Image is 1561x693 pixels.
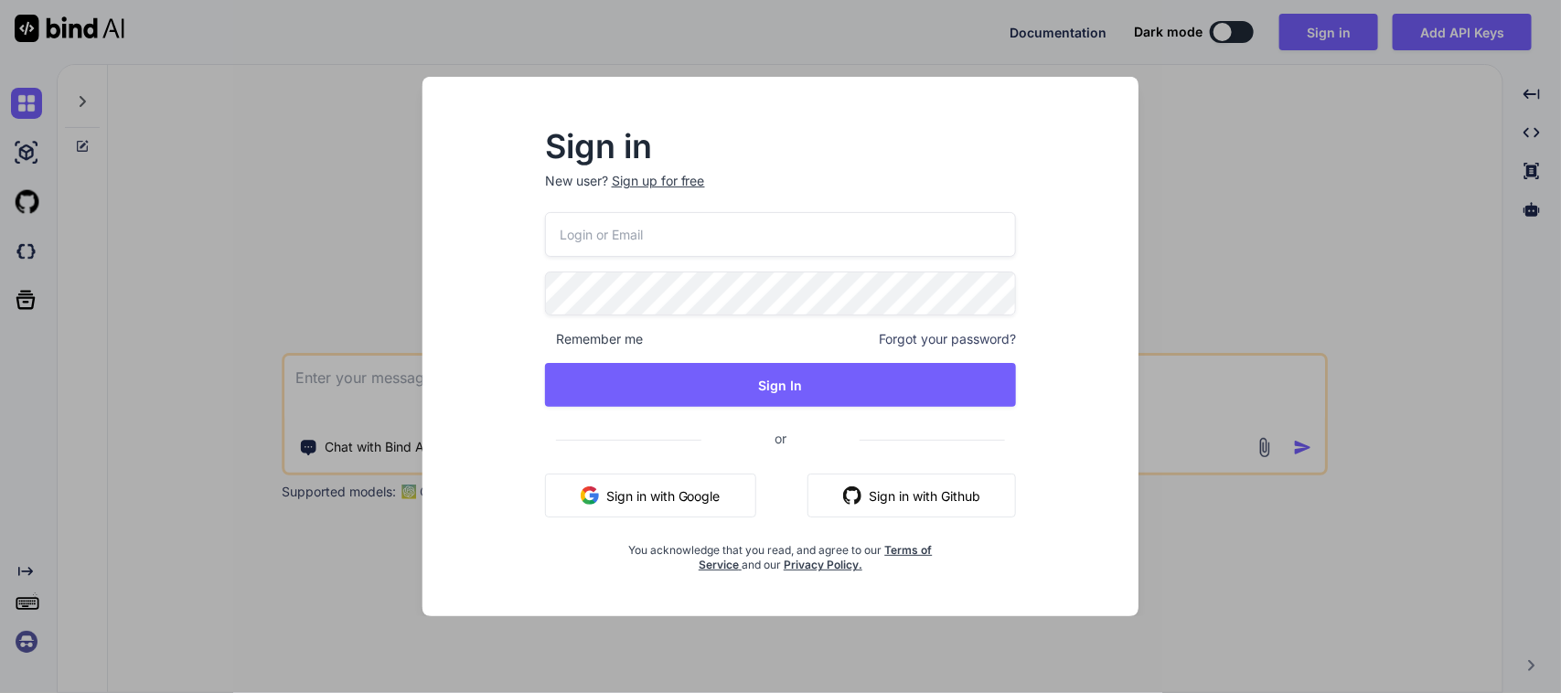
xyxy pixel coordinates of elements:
img: github [843,486,861,505]
div: You acknowledge that you read, and agree to our and our [624,532,938,572]
span: Forgot your password? [879,330,1016,348]
span: or [701,416,860,461]
p: New user? [545,172,1017,212]
input: Login or Email [545,212,1017,257]
a: Terms of Service [699,543,933,571]
a: Privacy Policy. [784,558,862,571]
span: Remember me [545,330,643,348]
div: Sign up for free [612,172,705,190]
h2: Sign in [545,132,1017,161]
img: google [581,486,599,505]
button: Sign In [545,363,1017,407]
button: Sign in with Github [807,474,1016,517]
button: Sign in with Google [545,474,756,517]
